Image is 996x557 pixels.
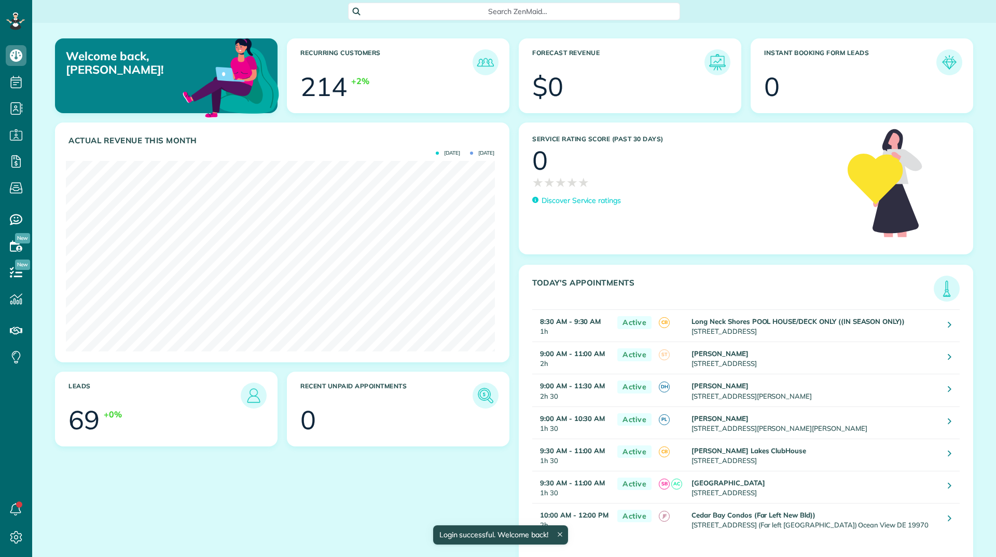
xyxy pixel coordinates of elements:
span: ★ [532,173,544,192]
span: CB [659,446,670,457]
td: [STREET_ADDRESS] [689,342,940,374]
strong: 8:30 AM - 9:30 AM [540,317,601,325]
strong: 9:00 AM - 11:30 AM [540,382,605,390]
div: 0 [532,147,548,173]
span: Active [617,381,652,393]
h3: Recurring Customers [300,49,473,75]
img: icon_todays_appointments-901f7ab196bb0bea1936b74009e4eb5ffbc2d2711fa7634e0d609ed5ef32b18b.png [936,278,957,299]
div: +0% [104,409,122,420]
td: 2h 30 [532,374,612,406]
img: icon_leads-1bed01f49abd5b7fead27621c3d59655bb73ed531f8eeb49469d10e621d6b896.png [243,385,264,406]
strong: 9:30 AM - 11:00 AM [540,446,605,455]
div: 69 [68,407,100,433]
strong: Long Neck Shores POOL HOUSE/DECK ONLY ((IN SEASON ONLY)) [691,317,905,325]
h3: Service Rating score (past 30 days) [532,135,837,143]
span: JF [659,511,670,522]
span: Active [617,478,652,491]
img: icon_forecast_revenue-8c13a41c7ed35a8dcfafea3cbb826a0462acb37728057bba2d056411b612bbbe.png [707,52,728,73]
span: [DATE] [470,151,494,156]
span: SB [659,479,670,490]
td: [STREET_ADDRESS] [689,471,940,503]
h3: Leads [68,383,241,409]
strong: 9:00 AM - 10:30 AM [540,414,605,423]
img: icon_unpaid_appointments-47b8ce3997adf2238b356f14209ab4cced10bd1f174958f3ca8f1d0dd7fffeee.png [475,385,496,406]
strong: [PERSON_NAME] Lakes ClubHouse [691,446,806,455]
td: 1h 30 [532,406,612,439]
span: PL [659,414,670,425]
td: 1h 30 [532,439,612,471]
strong: 9:00 AM - 11:00 AM [540,349,605,358]
h3: Recent unpaid appointments [300,383,473,409]
strong: [PERSON_NAME] [691,414,749,423]
div: $0 [532,74,563,100]
strong: 10:00 AM - 12:00 PM [540,511,608,519]
td: 2h [532,503,612,535]
td: 1h 30 [532,471,612,503]
td: 2h [532,342,612,374]
span: Active [617,413,652,426]
span: Active [617,348,652,361]
h3: Instant Booking Form Leads [764,49,936,75]
strong: [PERSON_NAME] [691,349,749,358]
h3: Actual Revenue this month [68,136,499,145]
p: Welcome back, [PERSON_NAME]! [66,49,206,77]
strong: [PERSON_NAME] [691,382,749,390]
span: Active [617,316,652,329]
span: Active [617,510,652,523]
span: New [15,233,30,243]
span: New [15,260,30,270]
p: Discover Service ratings [542,195,621,206]
td: [STREET_ADDRESS] [689,439,940,471]
img: icon_recurring_customers-cf858462ba22bcd05b5a5880d41d6543d210077de5bb9ebc9590e49fd87d84ed.png [475,52,496,73]
td: [STREET_ADDRESS][PERSON_NAME] [689,374,940,406]
span: ★ [544,173,555,192]
td: [STREET_ADDRESS][PERSON_NAME][PERSON_NAME] [689,406,940,439]
td: [STREET_ADDRESS] [689,310,940,342]
div: 214 [300,74,347,100]
span: CB [659,317,670,328]
img: dashboard_welcome-42a62b7d889689a78055ac9021e634bf52bae3f8056760290aed330b23ab8690.png [181,26,281,127]
a: Discover Service ratings [532,195,621,206]
span: [DATE] [436,151,460,156]
strong: 9:30 AM - 11:00 AM [540,479,605,487]
span: ST [659,349,670,360]
div: Login successful. Welcome back! [433,525,568,545]
td: [STREET_ADDRESS] (Far left [GEOGRAPHIC_DATA]) Ocean View DE 19970 [689,503,940,535]
img: icon_form_leads-04211a6a04a5b2264e4ee56bc0799ec3eb69b7e499cbb523a139df1d13a81ae0.png [939,52,960,73]
h3: Today's Appointments [532,278,934,302]
div: 0 [764,74,780,100]
div: +2% [351,75,369,87]
strong: [GEOGRAPHIC_DATA] [691,479,765,487]
span: AC [671,479,682,490]
span: ★ [566,173,578,192]
span: DH [659,382,670,392]
h3: Forecast Revenue [532,49,704,75]
span: ★ [555,173,566,192]
span: Active [617,445,652,458]
div: 0 [300,407,316,433]
strong: Cedar Bay Condos (Far Left New Bld)) [691,511,815,519]
span: ★ [578,173,589,192]
td: 1h [532,310,612,342]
